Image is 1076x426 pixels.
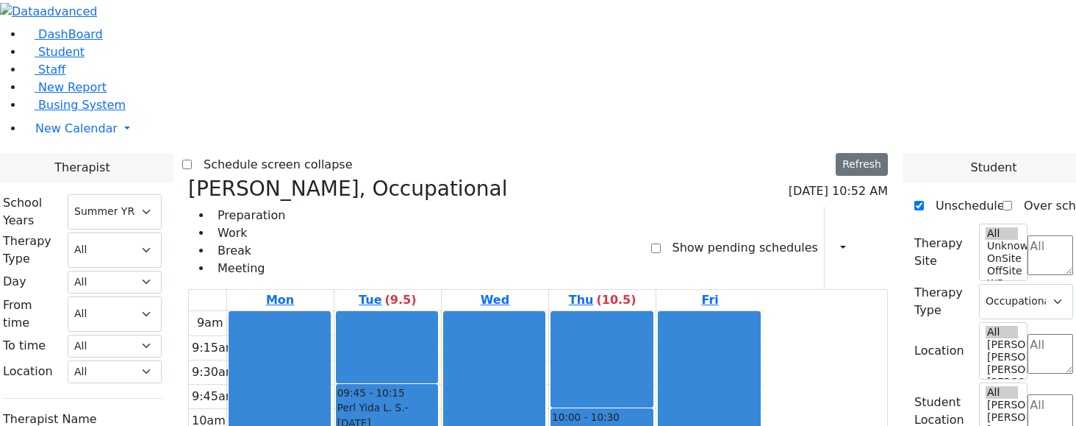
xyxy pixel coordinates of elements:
a: August 11, 2025 [263,290,297,310]
li: Work [212,224,285,242]
option: [PERSON_NAME] 5 [986,399,1018,411]
textarea: Search [1027,235,1073,275]
li: Break [212,242,285,260]
span: DashBoard [38,27,103,41]
label: Location [3,363,53,380]
span: New Calendar [35,121,118,135]
div: 9:30am [189,363,240,381]
label: Show pending schedules [661,236,818,260]
label: To time [3,337,46,355]
option: WP [986,277,1018,290]
option: [PERSON_NAME] 2 [986,376,1018,388]
button: Refresh [836,153,888,176]
label: Unscheduled [924,194,1012,218]
label: School Years [3,194,59,230]
label: Therapy Type [3,232,59,268]
div: Setup [866,235,873,260]
a: August 14, 2025 [566,290,639,310]
label: From time [3,297,59,332]
label: Schedule screen collapse [192,153,353,177]
a: New Calendar [24,114,1076,143]
div: 9am [194,314,226,332]
option: [PERSON_NAME] 4 [986,411,1018,424]
a: Busing System [24,98,126,112]
span: Student [971,159,1017,177]
a: DashBoard [24,27,103,41]
span: New Report [38,80,107,94]
div: 9:45am [189,388,240,405]
option: Unknown [986,240,1018,252]
option: OffSite [986,265,1018,277]
div: Delete [879,236,888,260]
span: Student [38,45,85,59]
div: Report [853,235,860,260]
label: Location [914,342,964,360]
a: August 12, 2025 [356,290,419,310]
span: Therapist [54,159,110,177]
label: Day [3,273,26,291]
span: Busing System [38,98,126,112]
label: (10.5) [596,291,636,309]
option: All [986,326,1018,338]
a: August 13, 2025 [478,290,512,310]
option: OnSite [986,252,1018,265]
span: 10:00 - 10:30 [552,410,620,425]
li: Preparation [212,207,285,224]
li: Meeting [212,260,285,277]
option: All [986,386,1018,399]
a: New Report [24,80,107,94]
option: [PERSON_NAME] 5 [986,338,1018,351]
label: Therapy Type [914,284,970,319]
span: Staff [38,63,65,77]
option: [PERSON_NAME] 3 [986,363,1018,376]
a: Student [24,45,85,59]
option: [PERSON_NAME] 4 [986,351,1018,363]
div: 9:15am [189,339,240,357]
textarea: Search [1027,334,1073,374]
span: 09:45 - 10:15 [337,386,405,400]
label: (9.5) [385,291,417,309]
option: All [986,227,1018,240]
a: August 15, 2025 [698,290,721,310]
label: Therapy Site [914,235,970,270]
a: Staff [24,63,65,77]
